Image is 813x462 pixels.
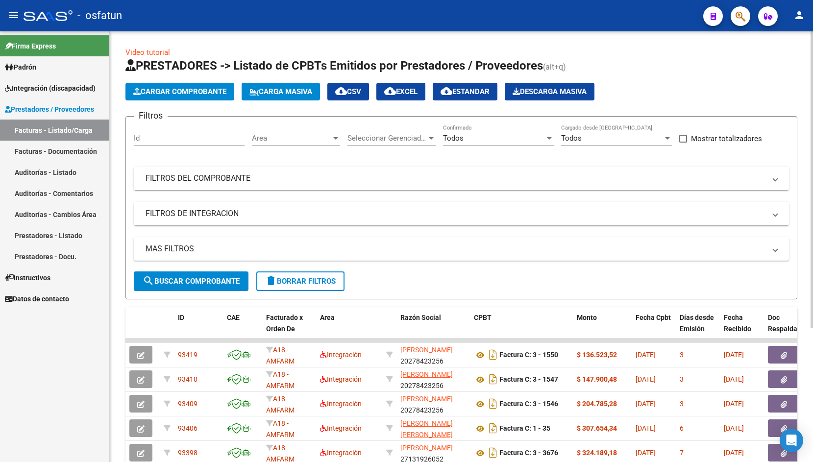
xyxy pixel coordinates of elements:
[577,449,617,457] strong: $ 324.189,18
[499,449,558,457] strong: Factura C: 3 - 3676
[320,400,362,408] span: Integración
[316,307,382,350] datatable-header-cell: Area
[5,272,50,283] span: Instructivos
[320,424,362,432] span: Integración
[125,83,234,100] button: Cargar Comprobante
[400,369,466,389] div: 20278423256
[724,449,744,457] span: [DATE]
[249,87,312,96] span: Carga Masiva
[134,271,248,291] button: Buscar Comprobante
[724,351,744,359] span: [DATE]
[320,351,362,359] span: Integración
[174,307,223,350] datatable-header-cell: ID
[636,314,671,321] span: Fecha Cpbt
[680,351,684,359] span: 3
[577,351,617,359] strong: $ 136.523,52
[680,314,714,333] span: Días desde Emisión
[487,347,499,363] i: Descargar documento
[125,59,543,73] span: PRESTADORES -> Listado de CPBTs Emitidos por Prestadores / Proveedores
[133,87,226,96] span: Cargar Comprobante
[561,134,582,143] span: Todos
[266,395,295,414] span: A18 - AMFARM
[400,346,453,354] span: [PERSON_NAME]
[143,277,240,286] span: Buscar Comprobante
[178,375,197,383] span: 93410
[146,173,765,184] mat-panel-title: FILTROS DEL COMPROBANTE
[266,370,295,389] span: A18 - AMFARM
[543,62,566,72] span: (alt+q)
[680,400,684,408] span: 3
[227,314,240,321] span: CAE
[577,424,617,432] strong: $ 307.654,34
[376,83,425,100] button: EXCEL
[8,9,20,21] mat-icon: menu
[573,307,632,350] datatable-header-cell: Monto
[335,87,361,96] span: CSV
[134,109,168,122] h3: Filtros
[400,395,453,403] span: [PERSON_NAME]
[513,87,587,96] span: Descarga Masiva
[320,314,335,321] span: Area
[474,314,492,321] span: CPBT
[265,275,277,287] mat-icon: delete
[636,375,656,383] span: [DATE]
[256,271,345,291] button: Borrar Filtros
[487,371,499,387] i: Descargar documento
[262,307,316,350] datatable-header-cell: Facturado x Orden De
[768,314,812,333] span: Doc Respaldatoria
[266,346,295,365] span: A18 - AMFARM
[676,307,720,350] datatable-header-cell: Días desde Emisión
[780,429,803,452] div: Open Intercom Messenger
[636,449,656,457] span: [DATE]
[441,85,452,97] mat-icon: cloud_download
[487,445,499,461] i: Descargar documento
[793,9,805,21] mat-icon: person
[265,277,336,286] span: Borrar Filtros
[143,275,154,287] mat-icon: search
[125,48,170,57] a: Video tutorial
[400,393,466,414] div: 20278423256
[724,314,751,333] span: Fecha Recibido
[577,400,617,408] strong: $ 204.785,28
[266,314,303,333] span: Facturado x Orden De
[146,243,765,254] mat-panel-title: MAS FILTROS
[441,87,490,96] span: Estandar
[724,375,744,383] span: [DATE]
[680,424,684,432] span: 6
[396,307,470,350] datatable-header-cell: Razón Social
[178,314,184,321] span: ID
[320,375,362,383] span: Integración
[632,307,676,350] datatable-header-cell: Fecha Cpbt
[178,400,197,408] span: 93409
[577,375,617,383] strong: $ 147.900,48
[178,351,197,359] span: 93419
[724,400,744,408] span: [DATE]
[400,444,453,452] span: [PERSON_NAME]
[400,344,466,365] div: 20278423256
[443,134,464,143] span: Todos
[499,425,550,433] strong: Factura C: 1 - 35
[347,134,427,143] span: Seleccionar Gerenciador
[691,133,762,145] span: Mostrar totalizadores
[720,307,764,350] datatable-header-cell: Fecha Recibido
[400,314,441,321] span: Razón Social
[134,202,789,225] mat-expansion-panel-header: FILTROS DE INTEGRACION
[327,83,369,100] button: CSV
[5,62,36,73] span: Padrón
[178,449,197,457] span: 93398
[487,396,499,412] i: Descargar documento
[320,449,362,457] span: Integración
[146,208,765,219] mat-panel-title: FILTROS DE INTEGRACION
[680,375,684,383] span: 3
[680,449,684,457] span: 7
[384,87,418,96] span: EXCEL
[499,351,558,359] strong: Factura C: 3 - 1550
[134,237,789,261] mat-expansion-panel-header: MAS FILTROS
[400,370,453,378] span: [PERSON_NAME]
[499,400,558,408] strong: Factura C: 3 - 1546
[242,83,320,100] button: Carga Masiva
[636,351,656,359] span: [DATE]
[499,376,558,384] strong: Factura C: 3 - 1547
[5,83,96,94] span: Integración (discapacidad)
[400,419,453,438] span: [PERSON_NAME] [PERSON_NAME]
